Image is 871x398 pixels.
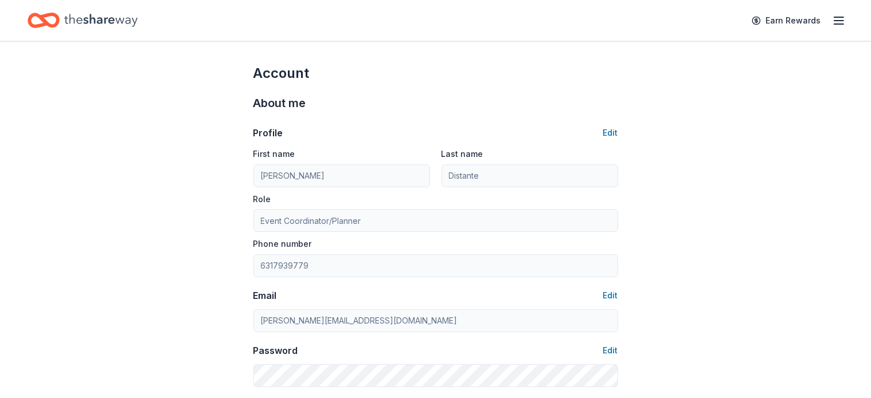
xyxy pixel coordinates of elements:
div: Profile [253,126,283,140]
label: First name [253,148,295,160]
label: Last name [442,148,483,160]
button: Edit [603,289,618,302]
label: Phone number [253,238,312,250]
div: Email [253,289,277,302]
a: Home [28,7,138,34]
div: About me [253,94,618,112]
div: Account [253,64,618,82]
button: Edit [603,344,618,357]
div: Password [253,344,298,357]
button: Edit [603,126,618,140]
a: Earn Rewards [745,10,827,31]
label: Role [253,194,271,205]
